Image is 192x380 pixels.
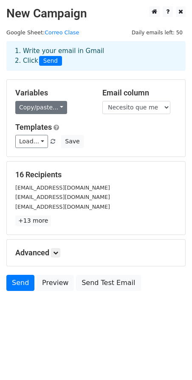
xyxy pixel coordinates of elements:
a: +13 more [15,215,51,226]
h5: Email column [102,88,177,98]
h5: Variables [15,88,90,98]
a: Templates [15,123,52,131]
small: [EMAIL_ADDRESS][DOMAIN_NAME] [15,184,110,191]
a: Copy/paste... [15,101,67,114]
span: Send [39,56,62,66]
h5: Advanced [15,248,177,257]
a: Send [6,275,34,291]
a: Send Test Email [76,275,141,291]
a: Preview [37,275,74,291]
h2: New Campaign [6,6,186,21]
a: Daily emails left: 50 [129,29,186,36]
span: Daily emails left: 50 [129,28,186,37]
button: Save [61,135,83,148]
small: Google Sheet: [6,29,79,36]
small: [EMAIL_ADDRESS][DOMAIN_NAME] [15,204,110,210]
h5: 16 Recipients [15,170,177,179]
a: Load... [15,135,48,148]
a: Correo Clase [45,29,79,36]
div: 1. Write your email in Gmail 2. Click [8,46,184,66]
small: [EMAIL_ADDRESS][DOMAIN_NAME] [15,194,110,200]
